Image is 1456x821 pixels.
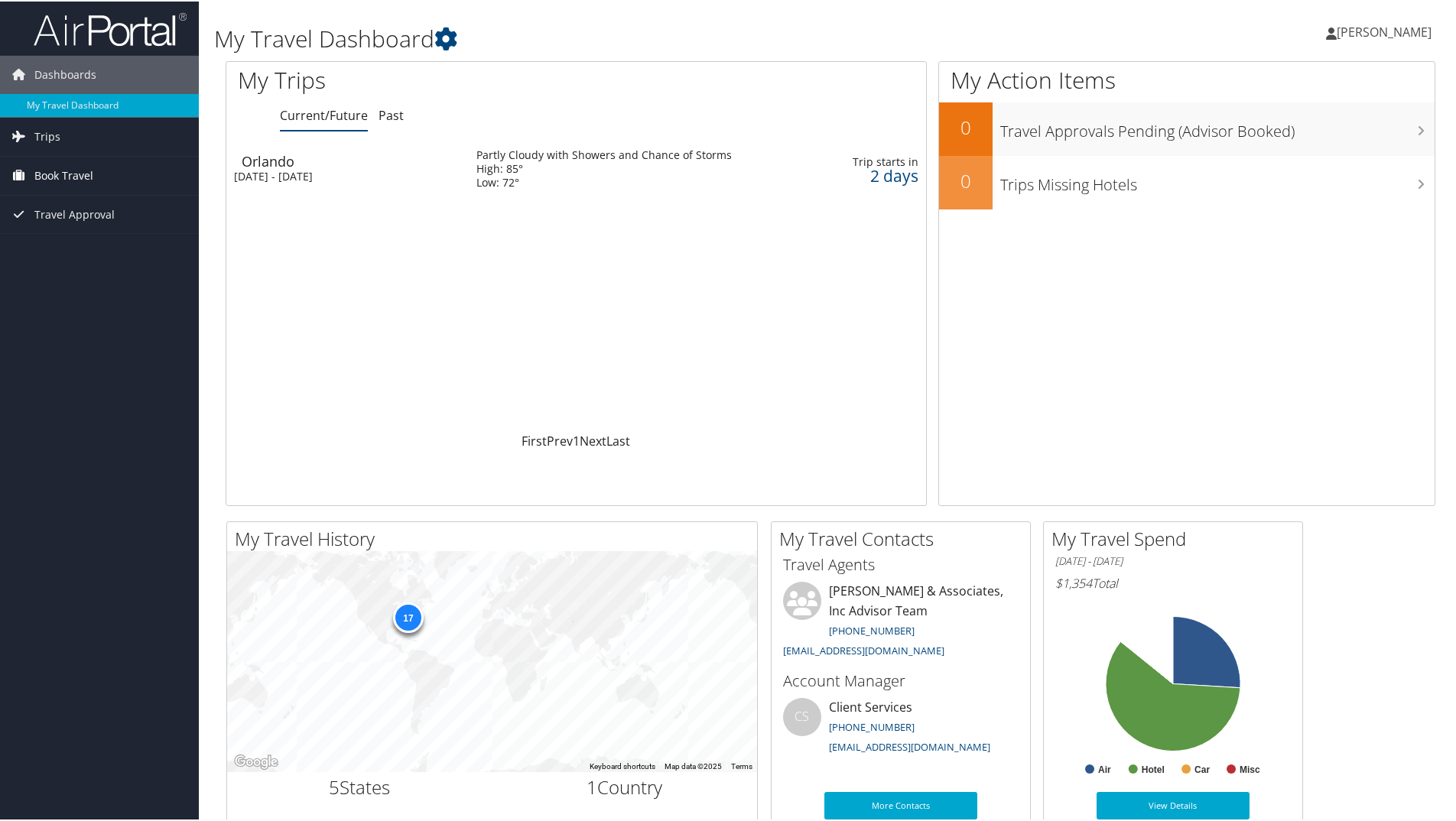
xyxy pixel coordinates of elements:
span: Book Travel [34,155,93,193]
h2: My Travel History [235,524,757,550]
div: Orlando [242,153,461,167]
div: Trip starts in [840,154,918,167]
h2: 0 [939,167,993,193]
a: [PHONE_NUMBER] [829,719,915,732]
a: 0Trips Missing Hotels [939,154,1435,208]
span: 1 [587,773,597,798]
div: 2 days [840,167,918,181]
a: Prev [547,431,573,448]
a: First [522,431,547,448]
text: Misc [1240,763,1260,774]
span: 5 [329,773,340,798]
div: [DATE] - [DATE] [234,168,453,182]
a: [EMAIL_ADDRESS][DOMAIN_NAME] [829,738,990,752]
div: Low: 72° [476,174,732,188]
a: Current/Future [280,105,368,122]
h2: 0 [939,113,993,139]
a: Open this area in Google Maps (opens a new window) [231,751,281,771]
span: Travel Approval [34,194,115,232]
img: airportal-logo.png [34,10,187,46]
h2: Country [504,773,746,799]
div: CS [783,696,821,735]
h2: My Travel Spend [1051,524,1302,550]
div: Partly Cloudy with Showers and Chance of Storms [476,147,732,161]
h1: My Travel Dashboard [214,21,1036,54]
li: Client Services [775,696,1026,759]
span: Trips [34,116,60,154]
h3: Trips Missing Hotels [1000,165,1435,194]
h3: Account Manager [783,669,1019,690]
div: 17 [393,601,424,631]
a: Terms (opens in new tab) [731,761,752,769]
button: Keyboard shortcuts [590,760,655,771]
h1: My Action Items [939,63,1435,95]
li: [PERSON_NAME] & Associates, Inc Advisor Team [775,580,1026,662]
text: Car [1194,763,1210,774]
a: More Contacts [824,790,977,818]
span: $1,354 [1055,573,1092,590]
h2: States [239,773,481,799]
h2: My Travel Contacts [779,524,1030,550]
text: Air [1098,763,1111,774]
a: [EMAIL_ADDRESS][DOMAIN_NAME] [783,642,944,656]
a: Past [379,105,404,122]
a: View Details [1097,790,1250,818]
img: Google [231,751,281,771]
h6: [DATE] - [DATE] [1055,553,1291,567]
a: 0Travel Approvals Pending (Advisor Booked) [939,101,1435,154]
span: [PERSON_NAME] [1337,22,1432,39]
div: High: 85° [476,161,732,174]
a: Last [606,431,630,448]
h6: Total [1055,573,1291,590]
a: 1 [573,431,580,448]
h1: My Trips [238,63,623,95]
a: [PHONE_NUMBER] [829,622,915,636]
a: [PERSON_NAME] [1326,8,1447,54]
h3: Travel Agents [783,553,1019,574]
span: Map data ©2025 [665,761,722,769]
text: Hotel [1142,763,1165,774]
span: Dashboards [34,54,96,92]
a: Next [580,431,606,448]
h3: Travel Approvals Pending (Advisor Booked) [1000,112,1435,141]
